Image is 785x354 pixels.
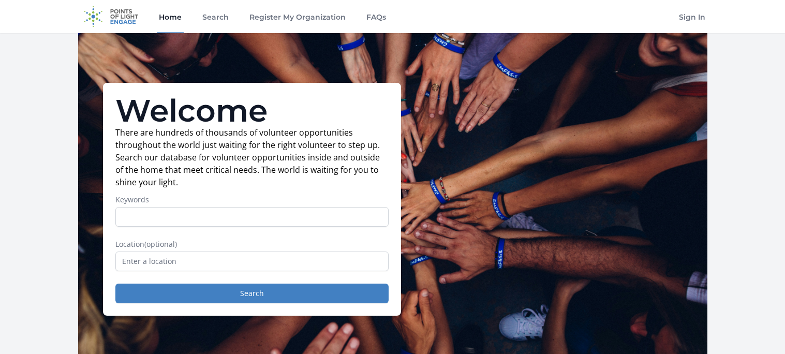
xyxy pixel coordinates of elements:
[115,195,389,205] label: Keywords
[115,284,389,303] button: Search
[144,239,177,249] span: (optional)
[115,126,389,188] p: There are hundreds of thousands of volunteer opportunities throughout the world just waiting for ...
[115,95,389,126] h1: Welcome
[115,252,389,271] input: Enter a location
[115,239,389,249] label: Location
